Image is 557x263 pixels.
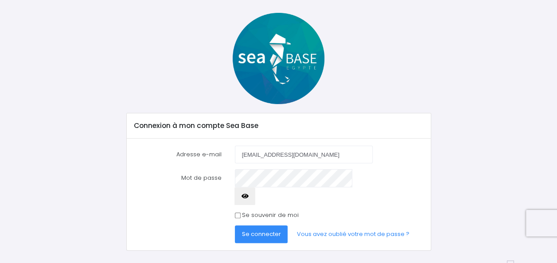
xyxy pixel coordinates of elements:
label: Adresse e-mail [127,146,228,163]
div: Connexion à mon compte Sea Base [127,113,431,138]
span: Se connecter [242,230,281,238]
label: Mot de passe [127,169,228,205]
a: Vous avez oublié votre mot de passe ? [289,225,416,243]
button: Se connecter [235,225,288,243]
label: Se souvenir de moi [242,211,299,220]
